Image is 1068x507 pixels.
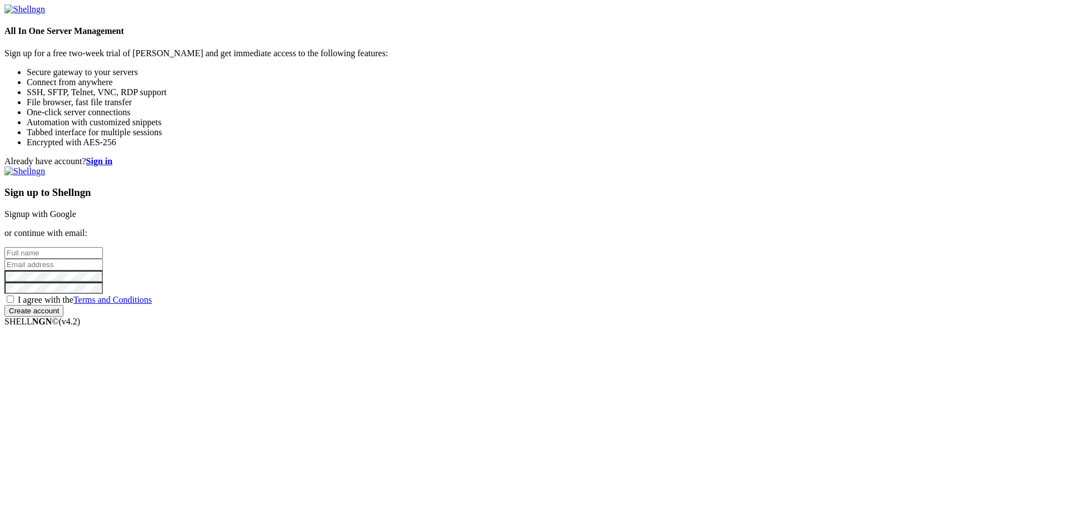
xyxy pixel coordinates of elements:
img: Shellngn [4,4,45,14]
a: Sign in [86,156,113,166]
p: Sign up for a free two-week trial of [PERSON_NAME] and get immediate access to the following feat... [4,48,1064,58]
span: SHELL © [4,317,80,326]
li: Tabbed interface for multiple sessions [27,127,1064,137]
a: Signup with Google [4,209,76,219]
input: Email address [4,259,103,270]
h4: All In One Server Management [4,26,1064,36]
b: NGN [32,317,52,326]
a: Terms and Conditions [73,295,152,304]
input: Create account [4,305,63,317]
li: Connect from anywhere [27,77,1064,87]
li: One-click server connections [27,107,1064,117]
p: or continue with email: [4,228,1064,238]
h3: Sign up to Shellngn [4,186,1064,199]
div: Already have account? [4,156,1064,166]
li: Encrypted with AES-256 [27,137,1064,147]
li: File browser, fast file transfer [27,97,1064,107]
span: 4.2.0 [59,317,81,326]
span: I agree with the [18,295,152,304]
img: Shellngn [4,166,45,176]
input: I agree with theTerms and Conditions [7,296,14,303]
input: Full name [4,247,103,259]
li: Automation with customized snippets [27,117,1064,127]
li: Secure gateway to your servers [27,67,1064,77]
li: SSH, SFTP, Telnet, VNC, RDP support [27,87,1064,97]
